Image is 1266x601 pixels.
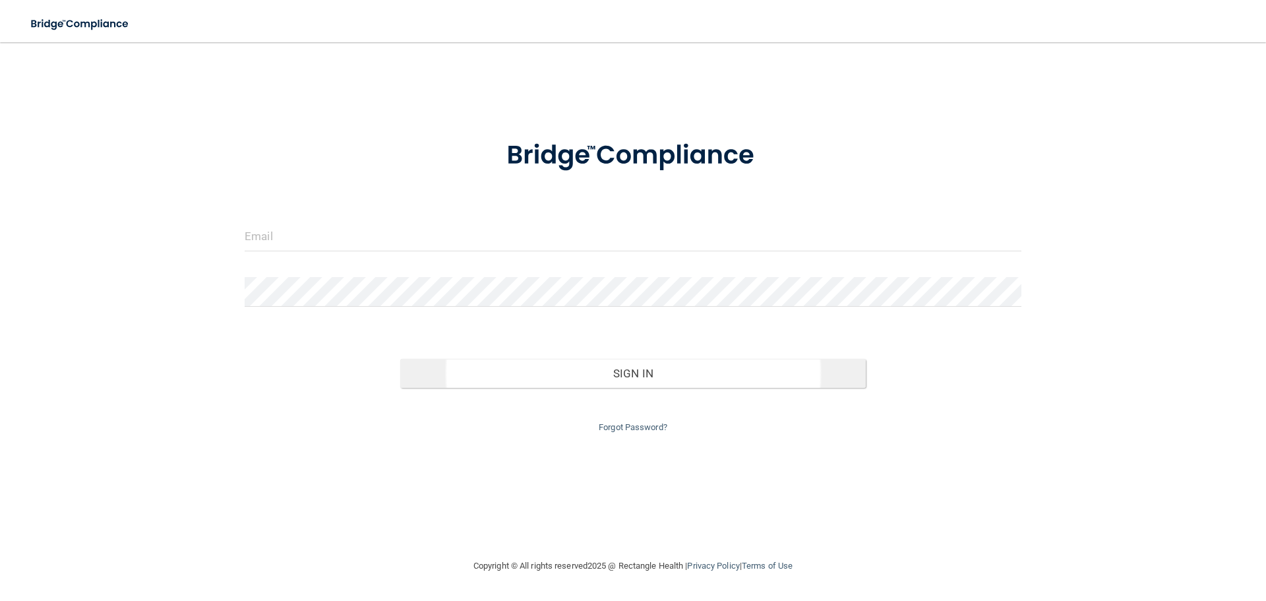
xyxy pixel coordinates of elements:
[479,121,787,190] img: bridge_compliance_login_screen.278c3ca4.svg
[687,561,739,571] a: Privacy Policy
[392,545,874,587] div: Copyright © All rights reserved 2025 @ Rectangle Health | |
[599,422,667,432] a: Forgot Password?
[400,359,866,388] button: Sign In
[1038,507,1250,560] iframe: Drift Widget Chat Controller
[245,222,1021,251] input: Email
[20,11,141,38] img: bridge_compliance_login_screen.278c3ca4.svg
[742,561,793,571] a: Terms of Use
